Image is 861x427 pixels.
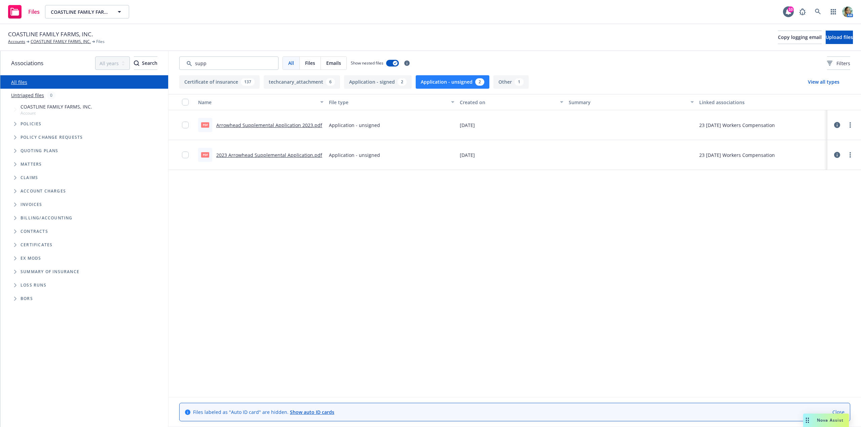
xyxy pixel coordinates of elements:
button: Filters [827,56,850,70]
a: more [846,121,854,129]
button: File type [326,94,457,110]
span: Invoices [21,203,42,207]
span: COASTLINE FAMILY FARMS, INC. [21,103,92,110]
a: COASTLINE FAMILY FARMS, INC. [31,39,91,45]
button: Name [195,94,326,110]
button: COASTLINE FAMILY FARMS, INC. [45,5,129,18]
div: 2 [398,78,407,86]
span: Summary of insurance [21,270,79,274]
button: SearchSearch [134,56,157,70]
div: Tree Example [0,102,168,211]
div: 137 [241,78,255,86]
div: 1 [515,78,524,86]
span: Filters [836,60,850,67]
span: pdf [201,152,209,157]
a: Files [5,2,42,21]
span: Ex Mods [21,256,41,260]
span: Account charges [21,189,66,193]
span: Upload files [826,34,853,40]
button: Copy logging email [778,31,822,44]
button: Application - signed [344,75,412,89]
span: Account [21,110,92,116]
span: All [288,59,294,67]
span: [DATE] [460,122,475,129]
div: 6 [326,78,335,86]
span: Claims [21,176,38,180]
span: Filters [827,60,850,67]
a: Show auto ID cards [290,409,334,415]
a: Switch app [827,5,840,18]
div: 23 [DATE] Workers Compensation [699,152,775,159]
input: Search by keyword... [179,56,278,70]
span: Associations [11,59,43,68]
div: 10 [788,6,794,12]
span: Billing/Accounting [21,216,73,220]
button: Other [493,75,529,89]
span: BORs [21,297,33,301]
a: more [846,151,854,159]
div: Name [198,99,316,106]
div: 2 [475,78,484,86]
span: Policies [21,122,42,126]
a: All files [11,79,27,85]
div: Folder Tree Example [0,211,168,305]
a: Search [811,5,825,18]
a: Close [832,409,845,416]
button: Certificate of insurance [179,75,260,89]
button: Upload files [826,31,853,44]
div: File type [329,99,447,106]
span: Loss Runs [21,283,46,287]
input: Select all [182,99,189,105]
div: Linked associations [699,99,825,106]
span: COASTLINE FAMILY FARMS, INC. [51,8,109,15]
div: 0 [47,91,56,99]
a: Arrowhead Supplemental Application 2023.pdf [216,122,322,128]
input: Toggle Row Selected [182,122,189,128]
span: Show nested files [351,60,383,66]
button: techcanary_attachment [264,75,340,89]
span: Application - unsigned [329,122,380,129]
span: Matters [21,162,42,166]
span: Nova Assist [817,417,844,423]
span: Application - unsigned [329,152,380,159]
span: Files [28,9,40,14]
button: Nova Assist [803,414,849,427]
div: Drag to move [803,414,812,427]
input: Toggle Row Selected [182,152,189,158]
a: Report a Bug [796,5,809,18]
button: Linked associations [697,94,827,110]
button: View all types [797,75,850,89]
a: Untriaged files [11,92,44,99]
span: Emails [326,59,341,67]
a: Accounts [8,39,25,45]
span: Files [305,59,315,67]
div: Summary [569,99,687,106]
div: 23 [DATE] Workers Compensation [699,122,775,129]
span: Files labeled as "Auto ID card" are hidden. [193,409,334,416]
span: Copy logging email [778,34,822,40]
button: Created on [457,94,566,110]
span: Policy change requests [21,135,83,139]
img: photo [842,6,853,17]
button: Application - unsigned [416,75,489,89]
a: 2023 Arrowhead Supplemental Application.pdf [216,152,322,158]
span: [DATE] [460,152,475,159]
span: Certificates [21,243,52,247]
div: Created on [460,99,556,106]
button: Summary [566,94,697,110]
span: Contracts [21,229,48,233]
span: Files [96,39,105,45]
span: COASTLINE FAMILY FARMS, INC. [8,30,93,39]
span: Quoting plans [21,149,59,153]
span: pdf [201,122,209,127]
div: Search [134,57,157,70]
svg: Search [134,60,139,66]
